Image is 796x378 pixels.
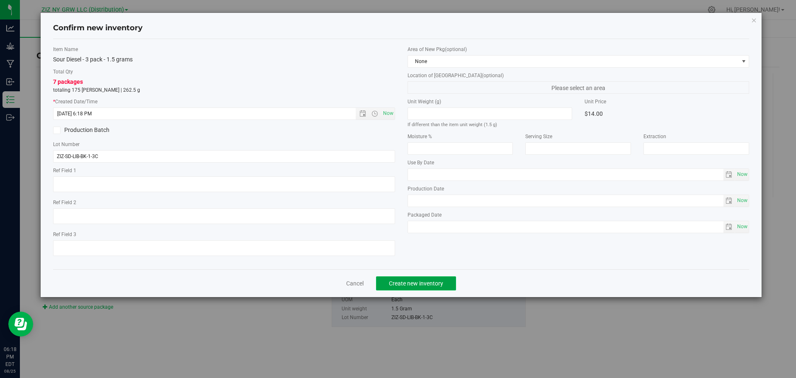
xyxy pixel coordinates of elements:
[53,98,395,105] label: Created Date/Time
[408,133,513,140] label: Moisture %
[53,46,395,53] label: Item Name
[8,312,33,337] iframe: Resource center
[735,195,750,207] span: Set Current date
[53,78,83,85] span: 7 packages
[408,98,572,105] label: Unit Weight (g)
[585,98,749,105] label: Unit Price
[53,141,395,148] label: Lot Number
[723,221,735,233] span: select
[53,126,218,134] label: Production Batch
[408,81,750,94] span: Please select an area
[525,133,631,140] label: Serving Size
[368,110,382,117] span: Open the time view
[408,72,750,79] label: Location of [GEOGRAPHIC_DATA]
[408,211,750,219] label: Packaged Date
[735,195,749,207] span: select
[53,68,395,76] label: Total Qty
[376,276,456,290] button: Create new inventory
[53,55,395,64] div: Sour Diesel - 3 pack - 1.5 grams
[389,280,443,287] span: Create new inventory
[53,86,395,94] p: totaling 175 [PERSON_NAME] | 262.5 g
[723,169,735,180] span: select
[408,185,750,193] label: Production Date
[735,221,750,233] span: Set Current date
[723,195,735,207] span: select
[53,199,395,206] label: Ref Field 2
[735,221,749,233] span: select
[53,23,143,34] h4: Confirm new inventory
[482,73,504,78] span: (optional)
[408,46,750,53] label: Area of New Pkg
[356,110,370,117] span: Open the date view
[53,231,395,238] label: Ref Field 3
[381,107,395,119] span: Set Current date
[585,107,749,120] div: $14.00
[346,279,364,288] a: Cancel
[408,56,739,67] span: None
[53,167,395,174] label: Ref Field 1
[445,46,467,52] span: (optional)
[408,159,750,166] label: Use By Date
[643,133,749,140] label: Extraction
[408,122,497,127] small: If different than the item unit weight (1.5 g)
[735,168,750,180] span: Set Current date
[735,169,749,180] span: select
